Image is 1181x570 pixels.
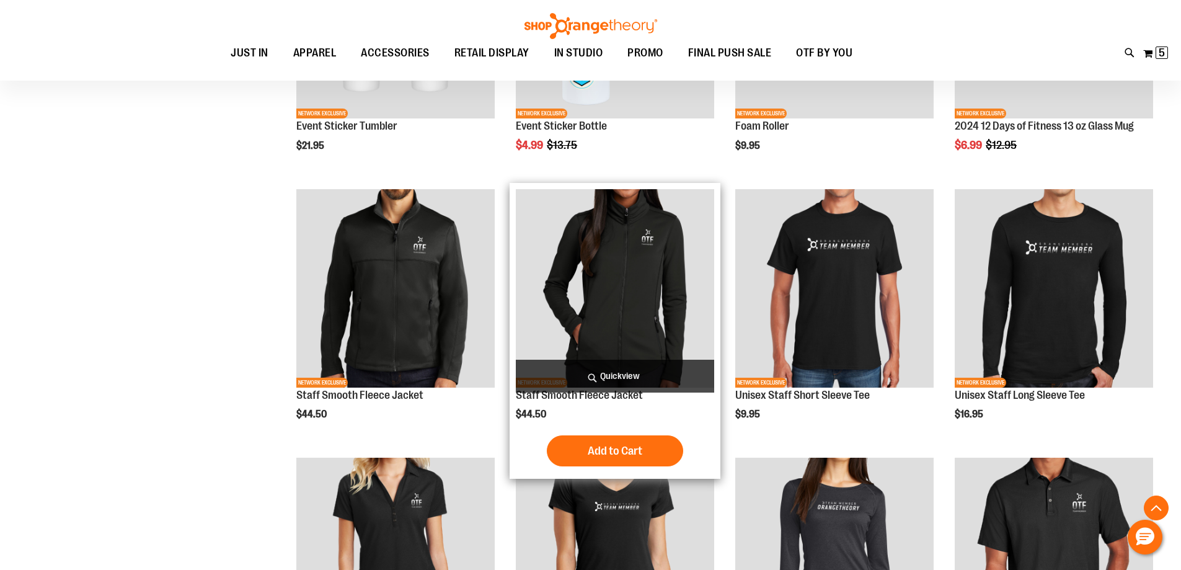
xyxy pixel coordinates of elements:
span: OTF BY YOU [796,39,852,67]
span: NETWORK EXCLUSIVE [735,109,787,118]
a: ACCESSORIES [348,39,442,68]
span: $4.99 [516,139,545,151]
a: Unisex Staff Long Sleeve Tee [955,389,1085,401]
span: NETWORK EXCLUSIVE [955,109,1006,118]
button: Hello, have a question? Let’s chat. [1128,520,1162,554]
img: Product image for Smooth Fleece Jacket [516,189,714,388]
a: Event Sticker Tumbler [296,120,397,132]
a: Quickview [516,360,714,393]
span: PROMO [627,39,663,67]
span: $9.95 [735,140,762,151]
span: $12.95 [986,139,1019,151]
span: NETWORK EXCLUSIVE [296,109,348,118]
img: Product image for Unisex Long Sleeve T-Shirt [955,189,1153,388]
span: $9.95 [735,409,762,420]
span: $6.99 [955,139,984,151]
div: product [510,183,720,479]
a: Foam Roller [735,120,789,132]
span: 5 [1159,47,1165,59]
span: $13.75 [547,139,579,151]
div: product [290,183,501,452]
a: Product image for Unisex Short Sleeve T-ShirtNETWORK EXCLUSIVE [735,189,934,390]
a: Event Sticker Bottle [516,120,607,132]
a: Product image for Unisex Long Sleeve T-ShirtNETWORK EXCLUSIVE [955,189,1153,390]
a: FINAL PUSH SALE [676,39,784,68]
span: $21.95 [296,140,326,151]
button: Back To Top [1144,496,1169,520]
span: IN STUDIO [554,39,603,67]
span: NETWORK EXCLUSIVE [296,378,348,388]
button: Add to Cart [547,435,683,466]
img: Product image for Unisex Short Sleeve T-Shirt [735,189,934,388]
a: Staff Smooth Fleece Jacket [516,389,643,401]
a: PROMO [615,39,676,68]
span: FINAL PUSH SALE [688,39,772,67]
span: NETWORK EXCLUSIVE [516,109,567,118]
a: IN STUDIO [542,39,616,67]
span: RETAIL DISPLAY [454,39,529,67]
a: RETAIL DISPLAY [442,39,542,68]
span: $44.50 [296,409,329,420]
span: Add to Cart [588,444,642,458]
span: $16.95 [955,409,985,420]
a: Product image for Smooth Fleece JacketNETWORK EXCLUSIVE [516,189,714,390]
a: Unisex Staff Short Sleeve Tee [735,389,870,401]
span: APPAREL [293,39,337,67]
span: NETWORK EXCLUSIVE [955,378,1006,388]
img: Product image for Smooth Fleece Jacket [296,189,495,388]
a: Product image for Smooth Fleece JacketNETWORK EXCLUSIVE [296,189,495,390]
a: APPAREL [281,39,349,68]
span: ACCESSORIES [361,39,430,67]
div: product [949,183,1159,452]
span: $44.50 [516,409,548,420]
a: OTF BY YOU [784,39,865,68]
div: product [729,183,940,452]
a: 2024 12 Days of Fitness 13 oz Glass Mug [955,120,1134,132]
img: Shop Orangetheory [523,13,659,39]
a: Staff Smooth Fleece Jacket [296,389,423,401]
span: JUST IN [231,39,268,67]
a: JUST IN [218,39,281,68]
span: NETWORK EXCLUSIVE [735,378,787,388]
